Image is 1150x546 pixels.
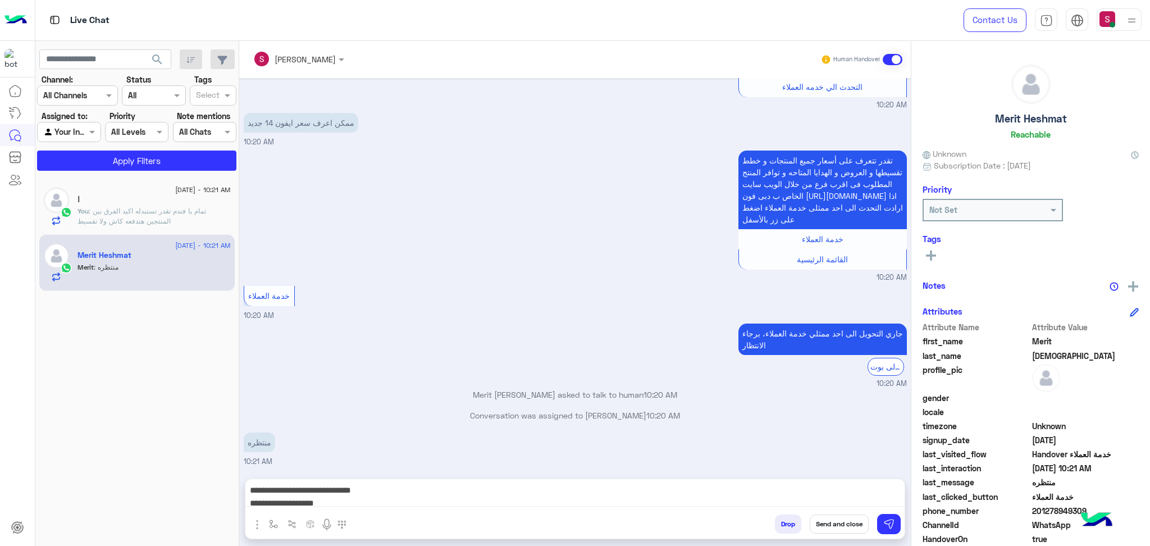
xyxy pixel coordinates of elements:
span: خدمة العملاء [1032,491,1139,503]
a: tab [1035,8,1057,32]
p: Merit [PERSON_NAME] asked to talk to human [244,389,907,401]
span: You [77,207,89,215]
label: Priority [109,110,135,122]
p: Conversation was assigned to [PERSON_NAME] [244,410,907,421]
span: التحدث الي خدمه العملاء [782,82,862,92]
p: 12/9/2025, 10:20 AM [738,324,907,355]
span: 2025-09-12T07:21:07.045Z [1032,462,1139,474]
span: signup_date [923,434,1030,446]
span: last_clicked_button [923,491,1030,503]
img: select flow [269,520,278,529]
img: WhatsApp [61,262,72,274]
span: Attribute Value [1032,321,1139,333]
span: timezone [923,420,1030,432]
span: Subscription Date : [DATE] [934,160,1031,171]
p: 12/9/2025, 10:20 AM [244,113,358,133]
h6: Notes [923,280,946,290]
label: Tags [194,74,212,85]
img: add [1128,281,1138,292]
span: Handover خدمة العملاء [1032,448,1139,460]
span: [DATE] - 10:21 AM [175,240,230,251]
span: last_visited_flow [923,448,1030,460]
img: hulul-logo.png [1077,501,1116,540]
span: Unknown [1032,420,1139,432]
span: القائمة الرئيسية [797,254,848,264]
span: true [1032,533,1139,545]
span: 2 [1032,519,1139,531]
span: phone_number [923,505,1030,517]
h5: Merit Heshmat [995,112,1067,125]
a: Contact Us [964,8,1026,32]
img: defaultAdmin.png [1012,65,1050,103]
p: Live Chat [70,13,109,28]
img: send message [883,518,895,530]
span: منتظره [94,263,118,271]
span: null [1032,406,1139,418]
img: tab [48,13,62,27]
img: profile [1125,13,1139,28]
span: first_name [923,335,1030,347]
span: [DATE] - 10:21 AM [175,185,230,195]
span: 10:20 AM [877,100,907,111]
button: Drop [775,515,801,534]
h6: Tags [923,234,1139,244]
div: Select [194,89,220,103]
h5: ا [77,195,80,204]
img: tab [1071,14,1084,27]
img: tab [1040,14,1053,27]
span: تقدر تتعرف على أسعار جميع المنتجات و خطط تقسيطها و العروض و الهدايا المتاحه و توافر المنتج المطلو... [742,156,903,224]
span: 10:21 AM [244,457,272,466]
img: create order [306,520,315,529]
span: 10:20 AM [877,379,907,389]
span: locale [923,406,1030,418]
span: Unknown [923,148,966,160]
span: تمام يا فندم تقدر تستبدله اكيد الفرق بين المنتجين هتدفعه كاش ولا تقسيط [77,207,206,225]
label: Channel: [42,74,73,85]
h6: Reachable [1011,129,1051,139]
span: Merit [1032,335,1139,347]
h5: Merit Heshmat [77,251,131,260]
img: send attachment [250,518,264,531]
span: last_name [923,350,1030,362]
span: ChannelId [923,519,1030,531]
span: last_message [923,476,1030,488]
p: 12/9/2025, 10:21 AM [244,433,275,452]
span: 10:20 AM [646,411,680,420]
img: Logo [4,8,27,32]
div: الرجوع الى بوت [868,358,904,375]
label: Assigned to: [42,110,88,122]
span: null [1032,392,1139,404]
h6: Attributes [923,306,962,316]
img: 1403182699927242 [4,49,25,69]
button: Apply Filters [37,151,236,171]
span: search [150,53,164,66]
span: gender [923,392,1030,404]
span: منتظره [1032,476,1139,488]
img: defaultAdmin.png [1032,364,1060,392]
button: Trigger scenario [283,515,302,533]
h6: Priority [923,184,952,194]
span: خدمة العملاء [802,234,843,244]
img: make a call [337,520,346,529]
span: 2025-05-03T07:50:19.319Z [1032,434,1139,446]
button: create order [302,515,320,533]
span: 10:20 AM [877,272,907,283]
span: Attribute Name [923,321,1030,333]
img: defaultAdmin.png [44,243,69,269]
button: search [144,49,171,74]
span: Merit [77,263,94,271]
button: Send and close [810,515,869,534]
img: defaultAdmin.png [44,188,69,213]
label: Status [126,74,151,85]
span: 10:20 AM [244,311,274,320]
img: WhatsApp [61,207,72,218]
img: notes [1110,282,1119,291]
span: 10:20 AM [644,390,677,399]
small: Human Handover [833,55,880,64]
span: Heshmat [1032,350,1139,362]
span: last_interaction [923,462,1030,474]
button: select flow [264,515,283,533]
span: خدمة العملاء [248,291,290,301]
span: profile_pic [923,364,1030,390]
span: 201278949309 [1032,505,1139,517]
